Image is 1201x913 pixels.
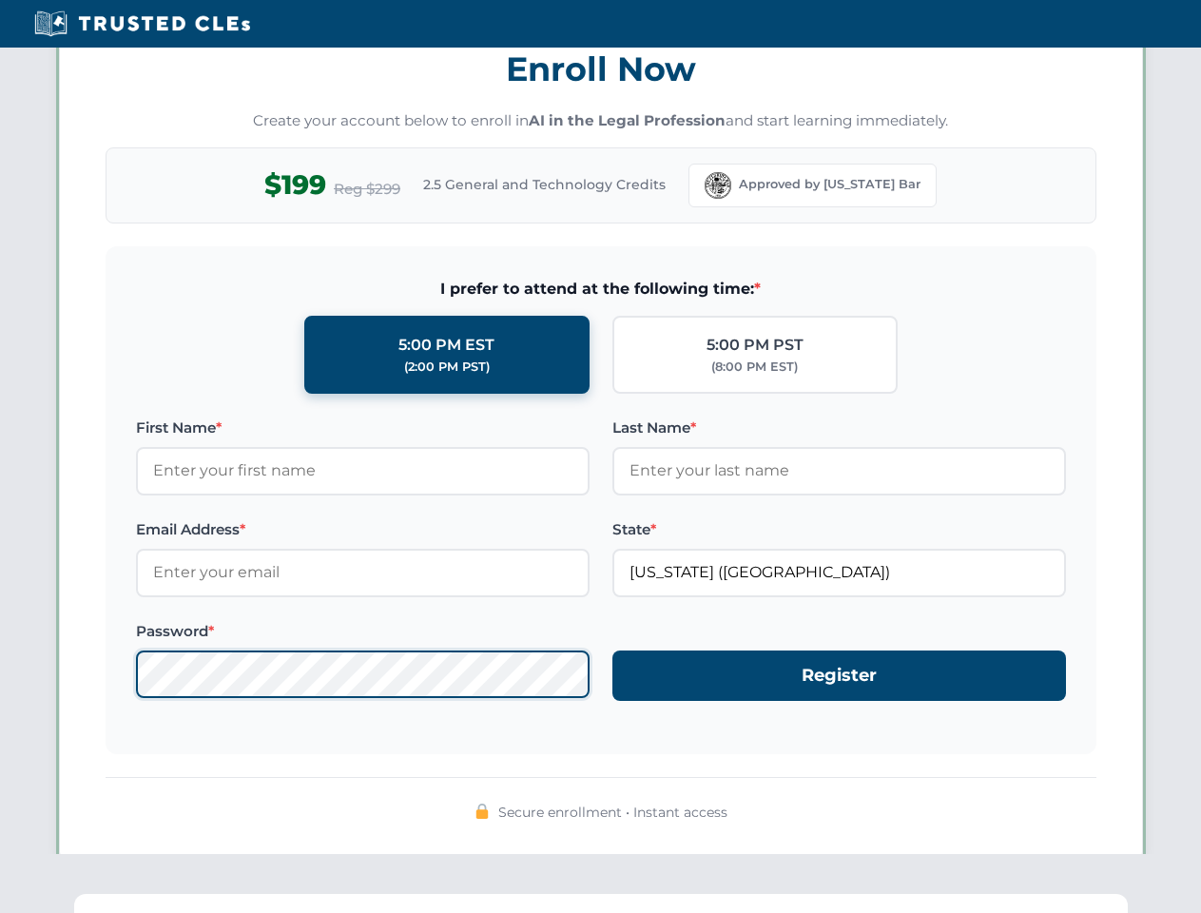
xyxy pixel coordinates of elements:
[106,39,1096,99] h3: Enroll Now
[404,358,490,377] div: (2:00 PM PST)
[612,447,1066,495] input: Enter your last name
[739,175,920,194] span: Approved by [US_STATE] Bar
[398,333,494,358] div: 5:00 PM EST
[612,549,1066,596] input: Florida (FL)
[612,651,1066,701] button: Register
[29,10,256,38] img: Trusted CLEs
[612,417,1066,439] label: Last Name
[136,417,590,439] label: First Name
[498,802,727,823] span: Secure enrollment • Instant access
[136,518,590,541] label: Email Address
[529,111,726,129] strong: AI in the Legal Profession
[136,549,590,596] input: Enter your email
[334,178,400,201] span: Reg $299
[423,174,666,195] span: 2.5 General and Technology Credits
[475,804,490,819] img: 🔒
[612,518,1066,541] label: State
[711,358,798,377] div: (8:00 PM EST)
[106,110,1096,132] p: Create your account below to enroll in and start learning immediately.
[136,447,590,495] input: Enter your first name
[705,172,731,199] img: Florida Bar
[136,620,590,643] label: Password
[264,164,326,206] span: $199
[707,333,804,358] div: 5:00 PM PST
[136,277,1066,301] span: I prefer to attend at the following time:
